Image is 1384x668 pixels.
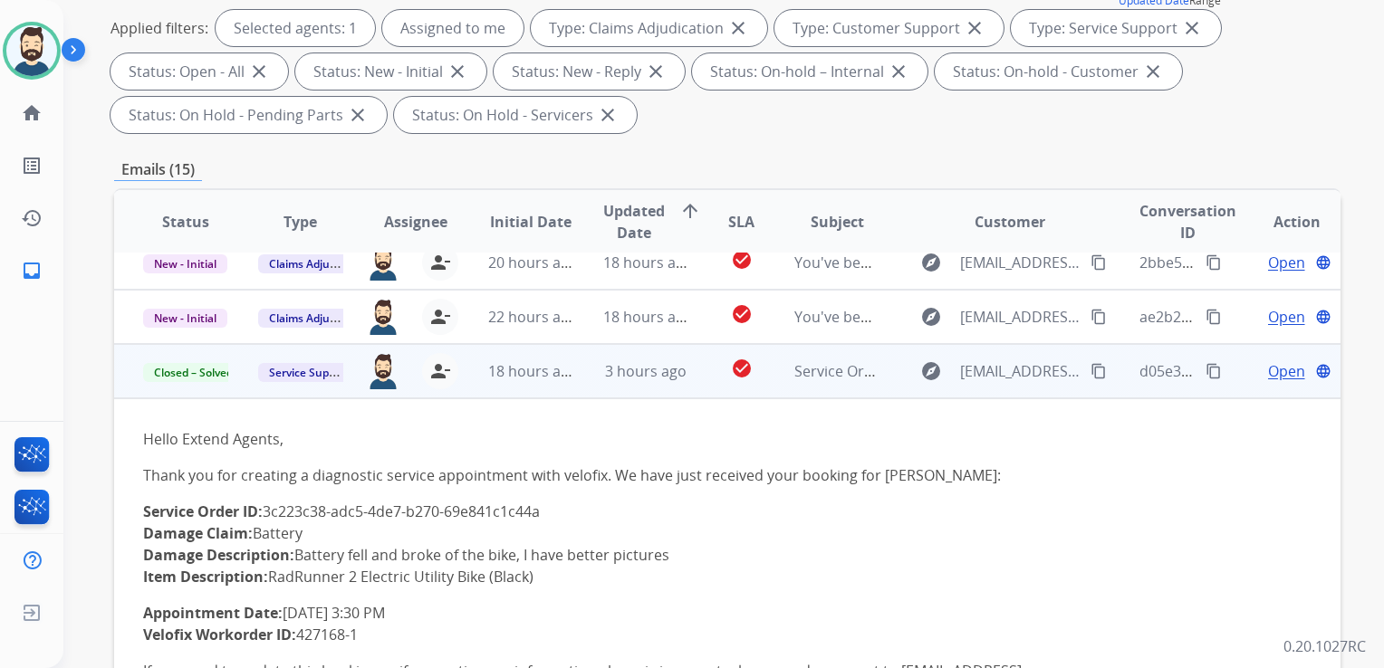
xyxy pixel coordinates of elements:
[143,603,283,623] strong: Appointment Date:
[1091,363,1107,379] mat-icon: content_copy
[366,299,400,335] img: agent-avatar
[6,25,57,76] img: avatar
[888,61,909,82] mat-icon: close
[1091,254,1107,271] mat-icon: content_copy
[1315,363,1331,379] mat-icon: language
[1206,254,1222,271] mat-icon: content_copy
[258,254,382,273] span: Claims Adjudication
[605,361,687,381] span: 3 hours ago
[794,361,1305,381] span: Service Order 3c223c38-adc5-4de7-b270-69e841c1c44a Booked with Velofix
[1091,309,1107,325] mat-icon: content_copy
[975,211,1045,233] span: Customer
[679,200,701,222] mat-icon: arrow_upward
[143,501,1081,587] p: 3c223c38-adc5-4de7-b270-69e841c1c44a Battery Battery fell and broke of the bike, I have better pi...
[794,307,1362,327] span: You've been assigned a new service order: da6b5b3a-2e54-40ac-8044-ef6aad892df4
[114,158,202,181] p: Emails (15)
[366,244,400,281] img: agent-avatar
[794,253,1368,272] span: You've been assigned a new service order: dde7a0b3-3e13-4d39-aabe-219649b4ef83
[143,254,227,273] span: New - Initial
[731,303,753,325] mat-icon: check_circle
[597,104,619,126] mat-icon: close
[111,97,387,133] div: Status: On Hold - Pending Parts
[295,53,486,90] div: Status: New - Initial
[774,10,1004,46] div: Type: Customer Support
[728,211,754,233] span: SLA
[960,360,1081,382] span: [EMAIL_ADDRESS][DOMAIN_NAME]
[731,249,753,271] mat-icon: check_circle
[488,253,578,272] span: 20 hours ago
[382,10,524,46] div: Assigned to me
[1139,200,1236,243] span: Conversation ID
[384,211,447,233] span: Assignee
[1315,309,1331,325] mat-icon: language
[935,53,1182,90] div: Status: On-hold - Customer
[258,309,382,328] span: Claims Adjudication
[394,97,637,133] div: Status: On Hold - Servicers
[1268,360,1305,382] span: Open
[1225,190,1341,253] th: Action
[429,252,451,273] mat-icon: person_remove
[21,260,43,282] mat-icon: inbox
[1268,252,1305,273] span: Open
[960,252,1081,273] span: [EMAIL_ADDRESS][DOMAIN_NAME]
[494,53,685,90] div: Status: New - Reply
[162,211,209,233] span: Status
[143,309,227,328] span: New - Initial
[920,360,942,382] mat-icon: explore
[811,211,864,233] span: Subject
[920,306,942,328] mat-icon: explore
[216,10,375,46] div: Selected agents: 1
[143,501,263,521] strong: Service Order ID:
[143,545,294,565] strong: Damage Description:
[258,363,361,382] span: Service Support
[603,253,693,272] span: 18 hours ago
[488,307,578,327] span: 22 hours ago
[692,53,927,90] div: Status: On-hold – Internal
[143,428,1081,450] p: Hello Extend Agents,
[111,17,208,39] p: Applied filters:
[143,464,1081,486] p: Thank you for creating a diagnostic service appointment with velofix. We have just received your ...
[1268,306,1305,328] span: Open
[603,307,693,327] span: 18 hours ago
[429,360,451,382] mat-icon: person_remove
[1181,17,1203,39] mat-icon: close
[1206,309,1222,325] mat-icon: content_copy
[347,104,369,126] mat-icon: close
[603,200,665,243] span: Updated Date
[429,306,451,328] mat-icon: person_remove
[284,211,317,233] span: Type
[143,602,1081,645] p: [DATE] 3:30 PM 427168-1
[21,155,43,177] mat-icon: list_alt
[645,61,667,82] mat-icon: close
[727,17,749,39] mat-icon: close
[488,361,578,381] span: 18 hours ago
[248,61,270,82] mat-icon: close
[21,102,43,124] mat-icon: home
[366,353,400,389] img: agent-avatar
[143,625,296,644] strong: Velofix Workorder ID:
[1011,10,1221,46] div: Type: Service Support
[1206,363,1222,379] mat-icon: content_copy
[21,207,43,229] mat-icon: history
[920,252,942,273] mat-icon: explore
[490,211,572,233] span: Initial Date
[1142,61,1164,82] mat-icon: close
[1283,635,1366,657] p: 0.20.1027RC
[960,306,1081,328] span: [EMAIL_ADDRESS][DOMAIN_NAME]
[447,61,468,82] mat-icon: close
[1315,254,1331,271] mat-icon: language
[964,17,985,39] mat-icon: close
[111,53,288,90] div: Status: Open - All
[143,567,268,587] strong: Item Description:
[143,523,253,543] strong: Damage Claim:
[531,10,767,46] div: Type: Claims Adjudication
[731,358,753,379] mat-icon: check_circle
[143,363,244,382] span: Closed – Solved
